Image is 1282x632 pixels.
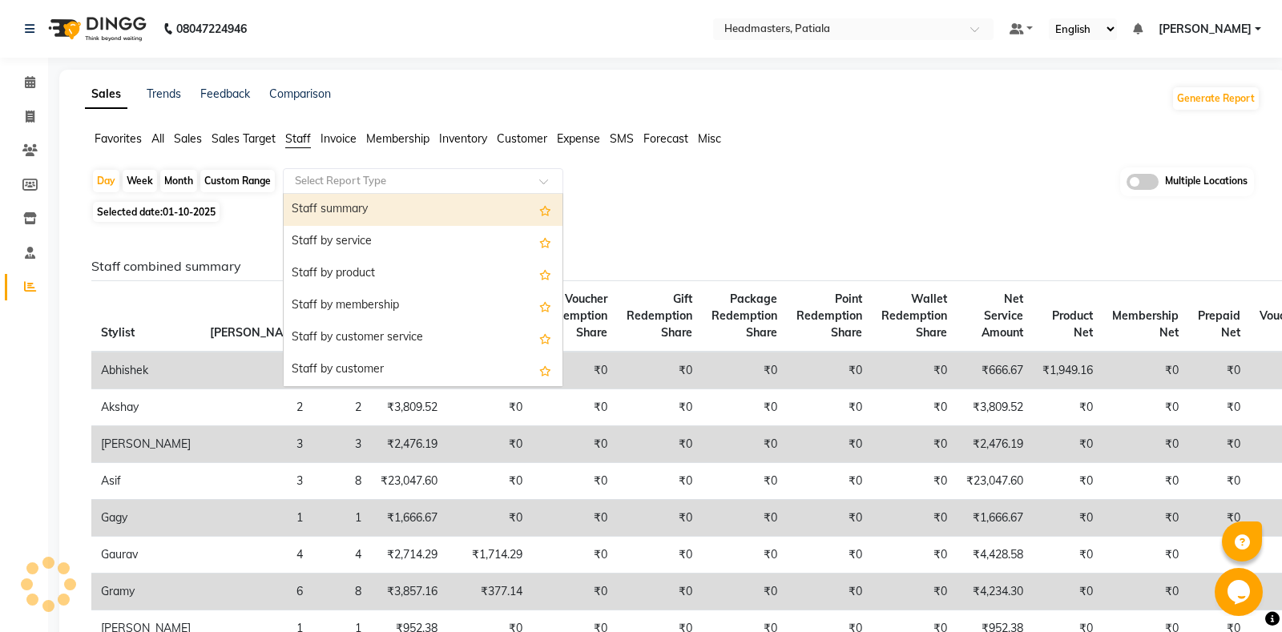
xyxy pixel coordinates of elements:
td: ₹0 [617,463,702,500]
span: [PERSON_NAME] [210,325,303,340]
span: Invoice [320,131,357,146]
td: ₹377.14 [447,574,532,610]
span: Stylist [101,325,135,340]
td: ₹0 [787,352,872,389]
span: Add this report to Favorites List [539,296,551,316]
td: ₹3,809.52 [957,389,1033,426]
td: 1 [312,500,371,537]
td: ₹0 [872,537,957,574]
td: ₹0 [702,389,787,426]
td: ₹0 [1033,426,1103,463]
span: Add this report to Favorites List [539,264,551,284]
span: Add this report to Favorites List [539,232,551,252]
iframe: chat widget [1215,568,1266,616]
span: Membership [366,131,429,146]
td: ₹0 [532,500,617,537]
td: ₹0 [1103,463,1188,500]
td: ₹0 [1188,426,1250,463]
span: All [151,131,164,146]
span: SMS [610,131,634,146]
td: ₹0 [872,500,957,537]
td: ₹0 [872,426,957,463]
div: Staff by customer service [284,322,562,354]
td: ₹3,809.52 [371,389,447,426]
td: ₹0 [617,426,702,463]
span: Gift Redemption Share [627,292,692,340]
td: ₹1,949.16 [1033,352,1103,389]
td: ₹2,476.19 [957,426,1033,463]
div: Staff by membership [284,290,562,322]
td: ₹0 [1103,500,1188,537]
td: ₹0 [872,389,957,426]
td: ₹0 [447,389,532,426]
td: ₹0 [1188,500,1250,537]
td: ₹23,047.60 [957,463,1033,500]
span: Forecast [643,131,688,146]
td: 1 [200,500,312,537]
ng-dropdown-panel: Options list [283,193,563,387]
td: ₹0 [447,463,532,500]
td: ₹0 [787,389,872,426]
span: Add this report to Favorites List [539,200,551,219]
td: 8 [312,574,371,610]
td: ₹0 [1103,352,1188,389]
div: Staff by customer [284,354,562,386]
span: Sales Target [212,131,276,146]
td: Akshay [91,389,200,426]
b: 08047224946 [176,6,247,51]
span: Product Net [1052,308,1093,340]
td: ₹0 [447,426,532,463]
span: Membership Net [1112,308,1179,340]
td: ₹0 [1188,463,1250,500]
td: Gaurav [91,537,200,574]
td: ₹0 [702,463,787,500]
td: ₹0 [702,537,787,574]
td: ₹0 [702,352,787,389]
td: Gagy [91,500,200,537]
td: 4 [200,352,312,389]
span: Staff [285,131,311,146]
td: ₹666.67 [957,352,1033,389]
span: Sales [174,131,202,146]
td: ₹0 [787,500,872,537]
div: Month [160,170,197,192]
td: Asif [91,463,200,500]
td: ₹0 [1188,537,1250,574]
td: ₹0 [532,574,617,610]
td: ₹0 [617,574,702,610]
span: Selected date: [93,202,220,222]
td: ₹0 [702,500,787,537]
span: Favorites [95,131,142,146]
a: Trends [147,87,181,101]
td: ₹0 [787,426,872,463]
td: 3 [200,463,312,500]
td: ₹0 [1033,389,1103,426]
div: Week [123,170,157,192]
span: Package Redemption Share [712,292,777,340]
td: [PERSON_NAME] [91,426,200,463]
span: Inventory [439,131,487,146]
button: Generate Report [1173,87,1259,110]
span: Add this report to Favorites List [539,360,551,380]
td: ₹4,428.58 [957,537,1033,574]
td: ₹0 [617,537,702,574]
div: Custom Range [200,170,275,192]
span: Voucher Redemption Share [542,292,607,340]
td: ₹1,714.29 [447,537,532,574]
td: 4 [312,537,371,574]
span: Prepaid Net [1198,308,1240,340]
td: ₹0 [617,389,702,426]
span: Wallet Redemption Share [881,292,947,340]
td: ₹0 [787,537,872,574]
td: ₹0 [787,574,872,610]
td: ₹2,476.19 [371,426,447,463]
td: ₹0 [1103,389,1188,426]
td: 3 [200,426,312,463]
td: ₹0 [532,352,617,389]
td: ₹0 [1033,574,1103,610]
td: ₹0 [1103,537,1188,574]
a: Sales [85,80,127,109]
a: Comparison [269,87,331,101]
td: ₹3,857.16 [371,574,447,610]
div: Staff by product [284,258,562,290]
